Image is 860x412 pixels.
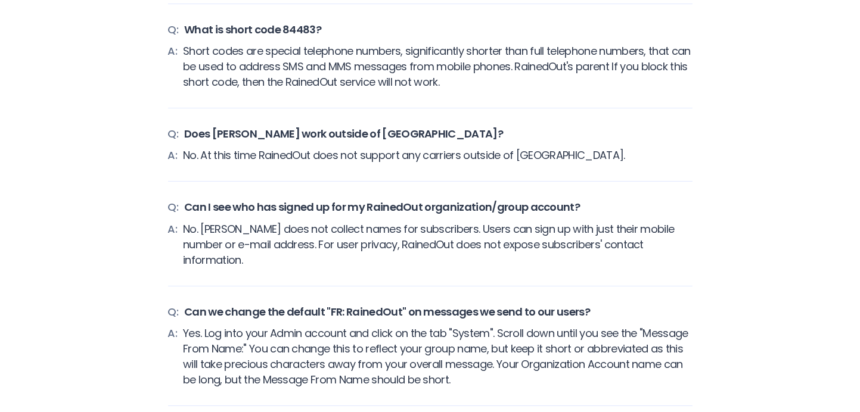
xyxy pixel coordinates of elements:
[168,326,178,388] span: A:
[168,126,179,142] span: Q:
[168,43,178,90] span: A:
[168,199,179,215] span: Q:
[184,126,503,142] span: Does [PERSON_NAME] work outside of [GEOGRAPHIC_DATA]?
[168,148,178,163] span: A:
[183,326,692,388] span: Yes. Log into your Admin account and click on the tab "System". Scroll down until you see the "Me...
[184,304,590,320] span: Can we change the default "FR: RainedOut" on messages we send to our users?
[183,148,625,163] span: No. At this time RainedOut does not support any carriers outside of [GEOGRAPHIC_DATA].
[168,22,179,38] span: Q:
[184,22,321,38] span: What is short code 84483?
[168,304,179,320] span: Q:
[168,221,178,268] span: A:
[183,221,692,268] span: No. [PERSON_NAME] does not collect names for subscribers. Users can sign up with just their mobil...
[183,43,692,90] span: Short codes are special telephone numbers, significantly shorter than full telephone numbers, tha...
[184,199,580,215] span: Can I see who has signed up for my RainedOut organization/group account?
